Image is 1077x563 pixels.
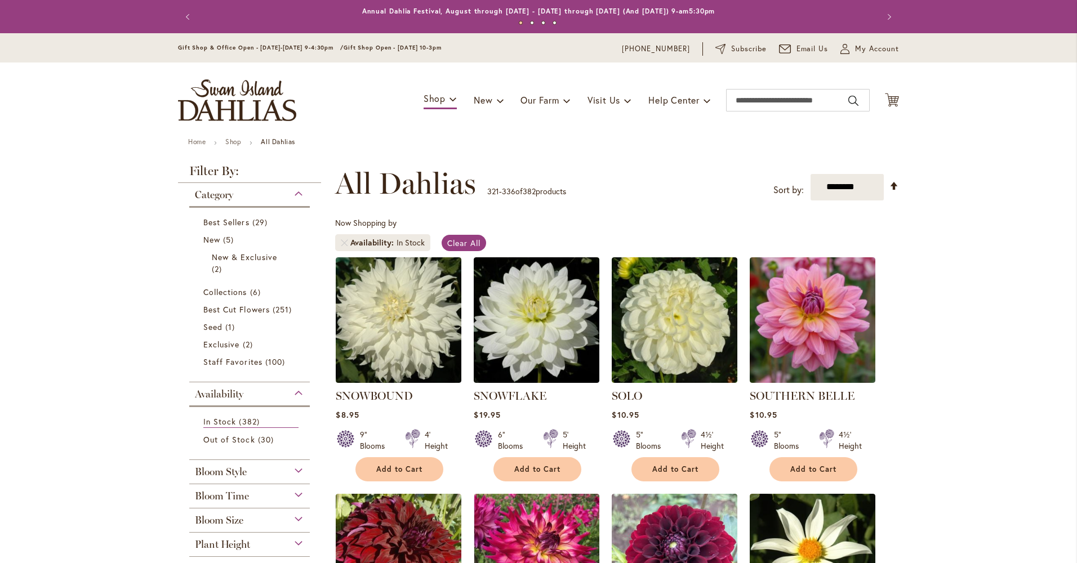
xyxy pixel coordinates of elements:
[239,415,262,427] span: 382
[178,79,296,121] a: store logo
[701,429,724,452] div: 4½' Height
[612,257,737,383] img: SOLO
[424,92,446,104] span: Shop
[425,429,448,452] div: 4' Height
[397,237,425,248] div: In Stock
[195,466,247,478] span: Bloom Style
[203,321,222,332] span: Seed
[203,286,299,298] a: Collections
[731,43,767,55] span: Subscribe
[474,389,546,403] a: SNOWFLAKE
[362,7,715,15] a: Annual Dahlia Festival, August through [DATE] - [DATE] through [DATE] (And [DATE]) 9-am5:30pm
[203,434,255,445] span: Out of Stock
[195,189,233,201] span: Category
[203,416,236,427] span: In Stock
[715,43,767,55] a: Subscribe
[519,21,523,25] button: 1 of 4
[474,374,599,385] a: SNOWFLAKE
[855,43,899,55] span: My Account
[212,263,225,275] span: 2
[188,137,206,146] a: Home
[355,457,443,481] button: Add to Cart
[243,338,256,350] span: 2
[178,165,321,183] strong: Filter By:
[341,239,348,246] a: Remove Availability In Stock
[474,257,599,383] img: SNOWFLAKE
[774,429,805,452] div: 5" Blooms
[203,304,270,315] span: Best Cut Flowers
[258,434,277,445] span: 30
[203,303,299,315] a: Best Cut Flowers
[335,217,397,228] span: Now Shopping by
[750,389,855,403] a: SOUTHERN BELLE
[612,409,639,420] span: $10.95
[178,44,344,51] span: Gift Shop & Office Open - [DATE]-[DATE] 9-4:30pm /
[750,374,875,385] a: SOUTHERN BELLE
[203,415,299,428] a: In Stock 382
[203,321,299,333] a: Seed
[648,94,700,106] span: Help Center
[336,374,461,385] a: Snowbound
[520,94,559,106] span: Our Farm
[487,186,499,196] span: 321
[223,234,237,245] span: 5
[750,409,777,420] span: $10.95
[335,167,476,200] span: All Dahlias
[336,257,461,383] img: Snowbound
[514,464,560,474] span: Add to Cart
[336,389,413,403] a: SNOWBOUND
[796,43,829,55] span: Email Us
[203,434,299,445] a: Out of Stock 30
[530,21,534,25] button: 2 of 4
[195,514,243,526] span: Bloom Size
[376,464,422,474] span: Add to Cart
[474,94,492,106] span: New
[203,234,220,245] span: New
[203,338,299,350] a: Exclusive
[840,43,899,55] button: My Account
[212,251,290,275] a: New &amp; Exclusive
[195,490,249,502] span: Bloom Time
[203,356,262,367] span: Staff Favorites
[203,217,250,227] span: Best Sellers
[498,429,529,452] div: 6" Blooms
[523,186,536,196] span: 382
[195,388,243,400] span: Availability
[876,6,899,28] button: Next
[588,94,620,106] span: Visit Us
[612,389,642,403] a: SOLO
[195,538,250,551] span: Plant Height
[790,464,836,474] span: Add to Cart
[203,216,299,228] a: Best Sellers
[563,429,586,452] div: 5' Height
[652,464,698,474] span: Add to Cart
[779,43,829,55] a: Email Us
[225,137,241,146] a: Shop
[344,44,442,51] span: Gift Shop Open - [DATE] 10-3pm
[273,303,295,315] span: 251
[839,429,862,452] div: 4½' Height
[474,409,500,420] span: $19.95
[487,182,566,200] p: - of products
[212,252,277,262] span: New & Exclusive
[541,21,545,25] button: 3 of 4
[261,137,295,146] strong: All Dahlias
[350,237,397,248] span: Availability
[265,356,288,368] span: 100
[336,409,359,420] span: $8.95
[636,429,667,452] div: 5" Blooms
[773,180,804,200] label: Sort by:
[360,429,391,452] div: 9" Blooms
[493,457,581,481] button: Add to Cart
[769,457,857,481] button: Add to Cart
[750,257,875,383] img: SOUTHERN BELLE
[447,238,480,248] span: Clear All
[178,6,201,28] button: Previous
[203,287,247,297] span: Collections
[502,186,515,196] span: 336
[203,234,299,245] a: New
[631,457,719,481] button: Add to Cart
[442,235,486,251] a: Clear All
[225,321,238,333] span: 1
[553,21,557,25] button: 4 of 4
